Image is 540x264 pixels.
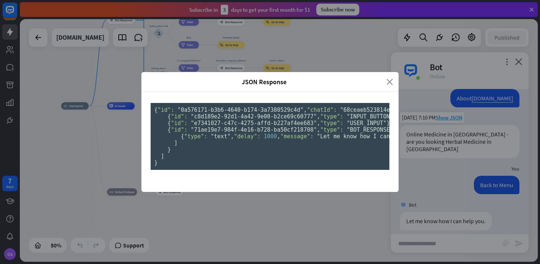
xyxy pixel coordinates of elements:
span: "id": [171,120,187,126]
span: "BOT_RESPONSE" [347,126,393,133]
span: "0a576171-b3b6-4640-b174-3a7380529c4d" [177,107,303,113]
span: "message": [280,133,313,140]
span: "type": [320,126,343,133]
span: JSON Response [147,78,381,86]
span: "68ceaeb523814e00070e41be" [340,107,426,113]
span: "71ae19e7-984f-4e16-b728-ba50cf218708" [191,126,317,133]
span: "type": [320,113,343,120]
span: "id": [158,107,174,113]
i: close [386,78,393,86]
span: "text" [211,133,231,140]
button: Open LiveChat chat widget [6,3,28,25]
span: "id": [171,126,187,133]
span: "e7341027-c47c-4275-affd-b227af4ee683" [191,120,317,126]
span: "c8d189e2-92d1-4a42-9e00-b2ce69c60777" [191,113,317,120]
span: "type": [184,133,207,140]
span: "delay": [234,133,260,140]
span: "USER_INPUT" [347,120,386,126]
span: "INPUT_BUTTON_GOTO" [347,113,410,120]
span: "type": [320,120,343,126]
span: "id": [171,113,187,120]
span: "Let me know how I can help you." [317,133,426,140]
span: "chatId": [307,107,336,113]
pre: { , , , , , , , { , , , , , , , , }, [ , , , , , ], [ { , , , , , , }, { , }, { , , [ { , , } ] }... [151,103,389,170]
span: 1000 [264,133,277,140]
